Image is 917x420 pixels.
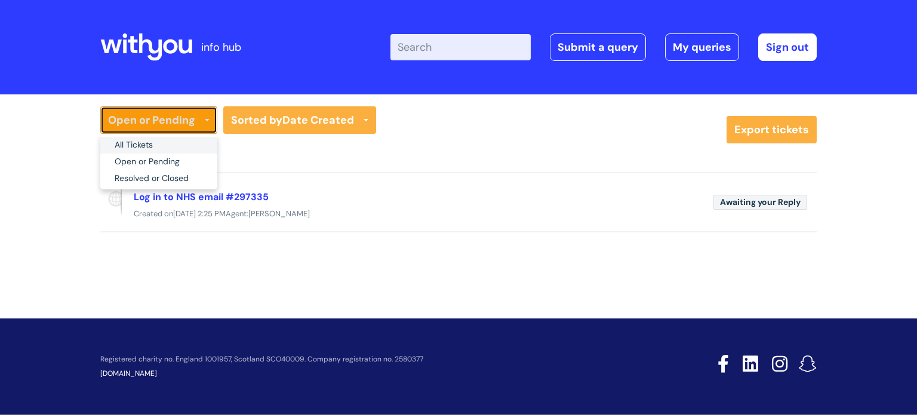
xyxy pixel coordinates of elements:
[100,170,217,187] a: Resolved or Closed
[758,33,817,61] a: Sign out
[201,38,241,57] p: info hub
[550,33,646,61] a: Submit a query
[390,34,531,60] input: Search
[100,154,217,170] a: Open or Pending
[134,191,269,203] a: Log in to NHS email #297335
[100,207,817,222] div: Created on Agent:
[665,33,739,61] a: My queries
[223,106,376,134] a: Sorted byDate Created
[100,183,122,216] span: Reported via portal
[100,137,217,154] a: All Tickets
[282,113,354,127] b: Date Created
[100,355,633,363] p: Registered charity no. England 1001957, Scotland SCO40009. Company registration no. 2580377
[390,33,817,61] div: | -
[100,369,157,378] a: [DOMAIN_NAME]
[248,209,310,219] span: [PERSON_NAME]
[100,106,217,134] a: Open or Pending
[727,116,817,143] a: Export tickets
[173,209,226,219] span: [DATE] 2:25 PM
[713,195,807,210] span: Awaiting your Reply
